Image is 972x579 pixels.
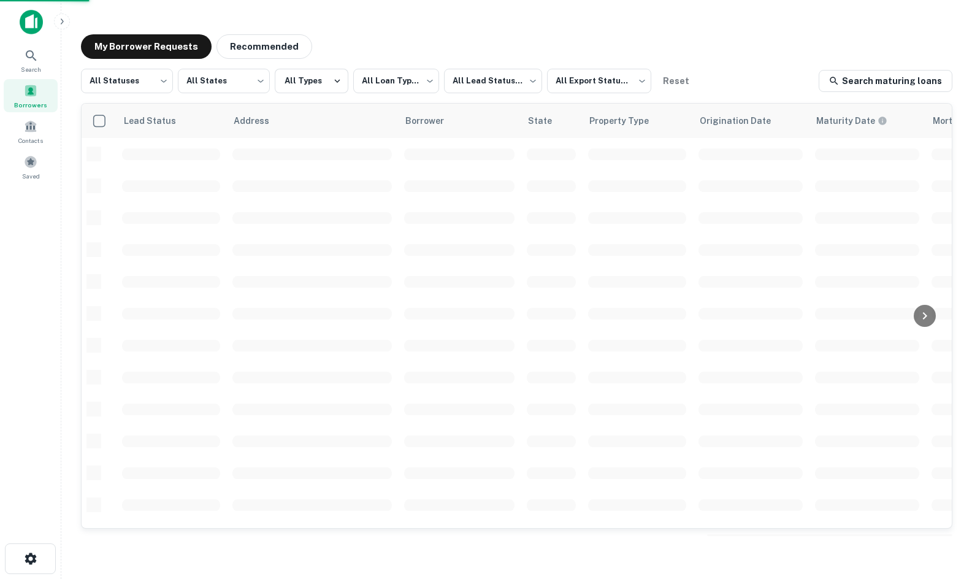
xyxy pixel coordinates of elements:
div: All Lead Statuses [444,65,542,97]
h6: Maturity Date [816,114,875,128]
img: capitalize-icon.png [20,10,43,34]
button: All Types [275,69,348,93]
div: All Export Statuses [547,65,651,97]
div: Maturity dates displayed may be estimated. Please contact the lender for the most accurate maturi... [816,114,887,128]
a: Saved [4,150,58,183]
div: All Loan Types [353,65,439,97]
span: Maturity dates displayed may be estimated. Please contact the lender for the most accurate maturi... [816,114,903,128]
th: State [521,104,582,138]
th: Borrower [398,104,521,138]
span: Saved [22,171,40,181]
th: Origination Date [692,104,809,138]
th: Address [226,104,398,138]
a: Search maturing loans [819,70,952,92]
a: Contacts [4,115,58,148]
span: Address [234,113,285,128]
a: Borrowers [4,79,58,112]
button: My Borrower Requests [81,34,212,59]
span: Property Type [589,113,665,128]
th: Maturity dates displayed may be estimated. Please contact the lender for the most accurate maturi... [809,104,925,138]
span: State [528,113,568,128]
div: All States [178,65,270,97]
iframe: Chat Widget [911,481,972,540]
a: Search [4,44,58,77]
button: Recommended [216,34,312,59]
span: Lead Status [123,113,192,128]
th: Property Type [582,104,692,138]
th: Lead Status [116,104,226,138]
button: Reset [656,69,695,93]
span: Borrowers [14,100,47,110]
span: Contacts [18,136,43,145]
span: Origination Date [700,113,787,128]
span: Search [21,64,41,74]
span: Borrower [405,113,460,128]
div: All Statuses [81,65,173,97]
